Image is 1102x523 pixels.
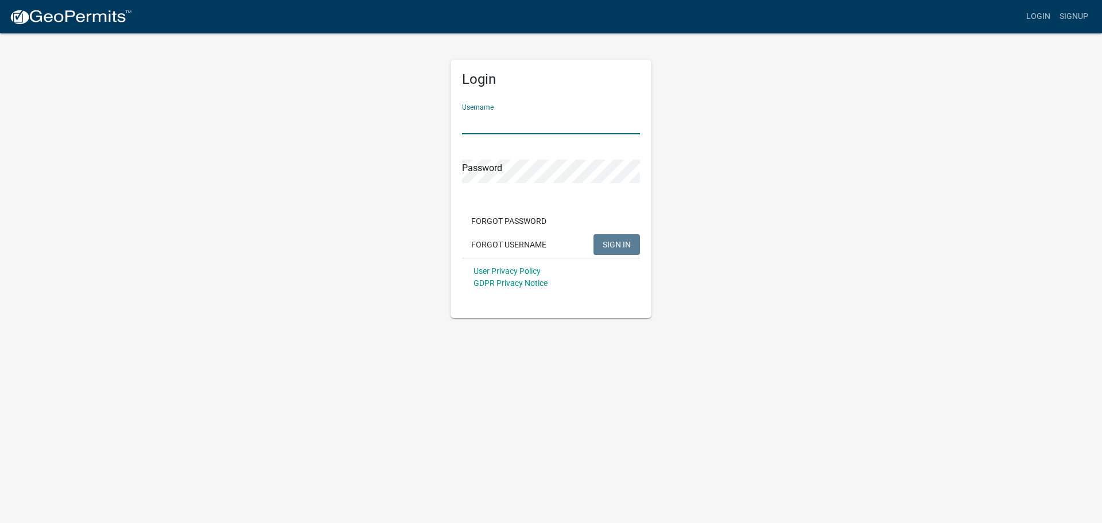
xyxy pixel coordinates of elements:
a: Login [1022,6,1055,28]
a: Signup [1055,6,1093,28]
a: GDPR Privacy Notice [474,278,548,288]
a: User Privacy Policy [474,266,541,276]
h5: Login [462,71,640,88]
button: Forgot Username [462,234,556,255]
span: SIGN IN [603,239,631,249]
button: SIGN IN [593,234,640,255]
button: Forgot Password [462,211,556,231]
